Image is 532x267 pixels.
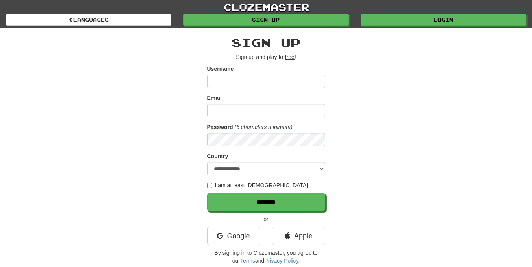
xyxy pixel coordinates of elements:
a: Privacy Policy [264,258,298,264]
em: (6 characters minimum) [235,124,293,130]
u: free [285,54,295,60]
p: or [207,215,325,223]
label: Password [207,123,233,131]
a: Sign up [183,14,348,26]
label: Country [207,152,228,160]
label: I am at least [DEMOGRAPHIC_DATA] [207,181,308,189]
a: Terms [240,258,255,264]
input: I am at least [DEMOGRAPHIC_DATA] [207,183,212,188]
label: Username [207,65,234,73]
p: By signing in to Clozemaster, you agree to our and . [207,249,325,265]
a: Languages [6,14,171,26]
a: Login [361,14,526,26]
p: Sign up and play for ! [207,53,325,61]
h2: Sign up [207,36,325,49]
a: Apple [272,227,325,245]
label: Email [207,94,222,102]
a: Google [207,227,260,245]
